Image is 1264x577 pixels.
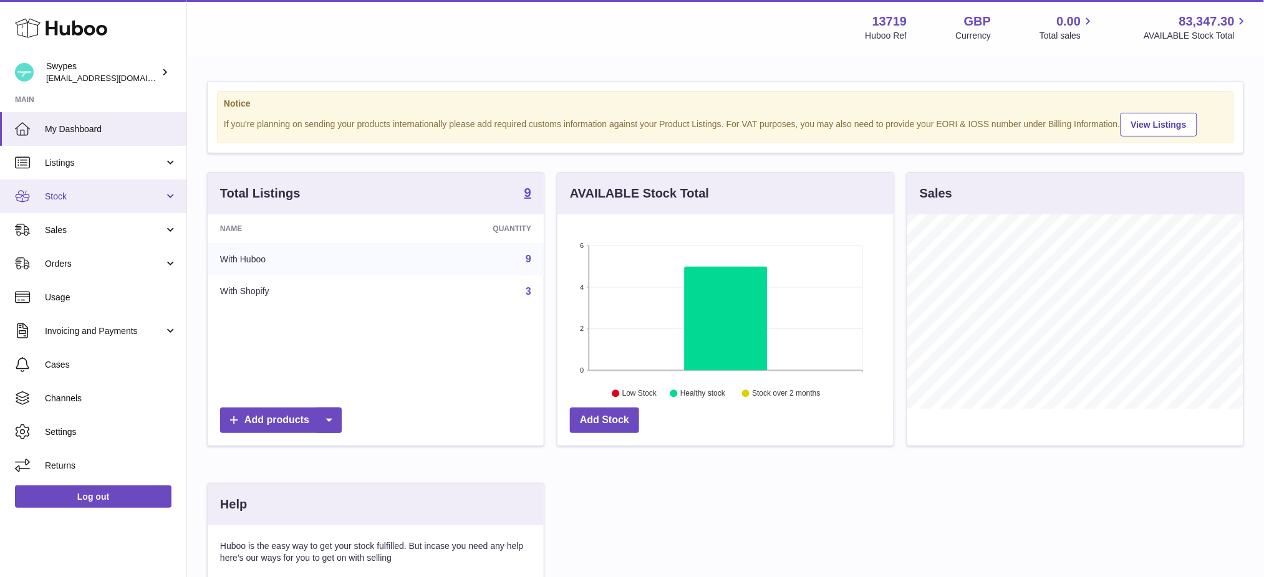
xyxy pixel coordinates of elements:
[389,214,544,243] th: Quantity
[15,63,34,82] img: internalAdmin-13719@internal.huboo.com
[526,254,531,264] a: 9
[220,408,342,433] a: Add products
[220,185,301,202] h3: Total Listings
[524,186,531,201] a: 9
[920,185,952,202] h3: Sales
[956,30,991,42] div: Currency
[872,13,907,30] strong: 13719
[1040,13,1095,42] a: 0.00 Total sales
[208,243,389,275] td: With Huboo
[570,185,709,202] h3: AVAILABLE Stock Total
[15,485,171,508] a: Log out
[45,224,164,236] span: Sales
[45,258,164,270] span: Orders
[580,325,584,333] text: 2
[1179,13,1235,30] span: 83,347.30
[45,123,177,135] span: My Dashboard
[45,393,177,404] span: Channels
[46,60,158,84] div: Swypes
[580,284,584,291] text: 4
[208,214,389,243] th: Name
[224,98,1227,110] strong: Notice
[45,191,164,203] span: Stock
[45,292,177,303] span: Usage
[1144,13,1249,42] a: 83,347.30 AVAILABLE Stock Total
[570,408,639,433] a: Add Stock
[524,186,531,199] strong: 9
[45,359,177,371] span: Cases
[1057,13,1081,30] span: 0.00
[45,460,177,472] span: Returns
[45,325,164,337] span: Invoicing and Payments
[580,366,584,374] text: 0
[46,73,183,83] span: [EMAIL_ADDRESS][DOMAIN_NAME]
[224,111,1227,136] div: If you're planning on sending your products internationally please add required customs informati...
[964,13,991,30] strong: GBP
[45,426,177,438] span: Settings
[45,157,164,169] span: Listings
[526,286,531,297] a: 3
[752,389,820,398] text: Stock over 2 months
[622,389,657,398] text: Low Stock
[866,30,907,42] div: Huboo Ref
[680,389,726,398] text: Healthy stock
[220,496,247,513] h3: Help
[220,540,531,564] p: Huboo is the easy way to get your stock fulfilled. But incase you need any help here's our ways f...
[1144,30,1249,42] span: AVAILABLE Stock Total
[1121,113,1197,136] a: View Listings
[580,242,584,249] text: 6
[1040,30,1095,42] span: Total sales
[208,275,389,308] td: With Shopify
